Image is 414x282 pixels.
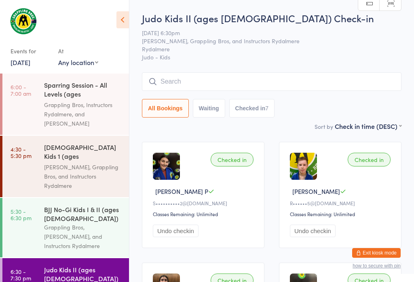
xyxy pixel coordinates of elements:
[2,198,129,257] a: 5:30 -6:30 pmBJJ No-Gi Kids I & II (ages [DEMOGRAPHIC_DATA])Grappling Bros, [PERSON_NAME], and In...
[8,6,38,36] img: Grappling Bros Rydalmere
[44,80,122,100] div: Sparring Session - All Levels (ages [DEMOGRAPHIC_DATA]+)
[353,263,401,269] button: how to secure with pin
[44,205,122,223] div: BJJ No-Gi Kids I & II (ages [DEMOGRAPHIC_DATA])
[229,99,275,118] button: Checked in7
[2,74,129,135] a: 6:00 -7:00 amSparring Session - All Levels (ages [DEMOGRAPHIC_DATA]+)Grappling Bros, Instructors ...
[290,153,317,180] img: image1702075560.png
[142,53,401,61] span: Judo - Kids
[155,187,208,196] span: [PERSON_NAME] P
[44,100,122,128] div: Grappling Bros, Instructors Rydalmere, and [PERSON_NAME]
[11,268,31,281] time: 6:30 - 7:30 pm
[44,223,122,250] div: Grappling Bros, [PERSON_NAME], and Instructors Rydalmere
[153,153,180,180] img: image1750322750.png
[290,200,393,206] div: R••••••5@[DOMAIN_NAME]
[2,136,129,197] a: 4:30 -5:30 pm[DEMOGRAPHIC_DATA] Kids 1 (ages [DEMOGRAPHIC_DATA])[PERSON_NAME], Grappling Bros, an...
[142,29,389,37] span: [DATE] 6:30pm
[315,122,333,130] label: Sort by
[292,187,340,196] span: [PERSON_NAME]
[44,162,122,190] div: [PERSON_NAME], Grappling Bros, and Instructors Rydalmere
[290,210,393,217] div: Classes Remaining: Unlimited
[153,200,256,206] div: S••••••••••2@[DOMAIN_NAME]
[290,225,336,237] button: Undo checkin
[193,99,225,118] button: Waiting
[265,105,268,112] div: 7
[58,58,98,67] div: Any location
[142,99,189,118] button: All Bookings
[348,153,391,166] div: Checked in
[142,45,389,53] span: Rydalmere
[142,11,401,25] h2: Judo Kids II (ages [DEMOGRAPHIC_DATA]) Check-in
[11,44,50,58] div: Events for
[44,143,122,162] div: [DEMOGRAPHIC_DATA] Kids 1 (ages [DEMOGRAPHIC_DATA])
[142,37,389,45] span: [PERSON_NAME], Grappling Bros, and Instructors Rydalmere
[58,44,98,58] div: At
[11,84,31,97] time: 6:00 - 7:00 am
[142,72,401,91] input: Search
[335,122,401,130] div: Check in time (DESC)
[11,208,32,221] time: 5:30 - 6:30 pm
[11,58,30,67] a: [DATE]
[211,153,253,166] div: Checked in
[352,248,401,258] button: Exit kiosk mode
[11,146,32,159] time: 4:30 - 5:30 pm
[153,225,199,237] button: Undo checkin
[153,210,256,217] div: Classes Remaining: Unlimited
